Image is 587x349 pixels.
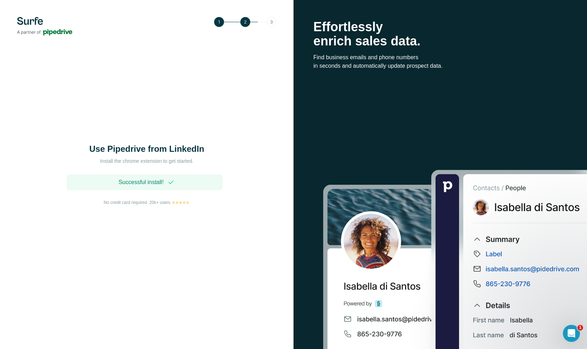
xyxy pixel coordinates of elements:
h1: Use Pipedrive from LinkedIn [76,143,218,155]
img: Surfe's logo [17,17,72,35]
img: Surfe Stock Photo - Selling good vibes [323,169,587,349]
p: in seconds and automatically update prospect data. [313,62,567,70]
iframe: Intercom notifications message [445,280,587,330]
p: Find business emails and phone numbers [313,53,567,62]
p: Install the chrome extension to get started. [76,157,218,165]
p: enrich sales data. [313,34,567,48]
img: Step 2 [214,17,276,27]
span: 1 [577,325,583,331]
span: Successful install! [118,178,163,187]
iframe: Intercom live chat [563,325,580,342]
span: No credit card required. 20k+ users [104,199,170,206]
p: Effortlessly [313,20,567,34]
